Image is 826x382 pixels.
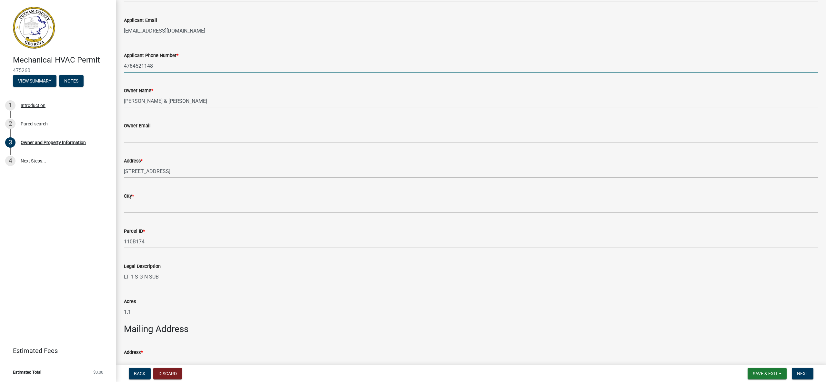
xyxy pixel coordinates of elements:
[748,368,787,379] button: Save & Exit
[5,137,15,148] div: 3
[13,7,55,49] img: Putnam County, Georgia
[153,368,182,379] button: Discard
[13,370,41,374] span: Estimated Total
[13,55,111,65] h4: Mechanical HVAC Permit
[13,67,103,73] span: 475260
[124,350,143,355] label: Address
[792,368,813,379] button: Next
[134,371,146,376] span: Back
[124,264,161,269] label: Legal Description
[5,119,15,129] div: 2
[124,324,818,335] h3: Mailing Address
[5,100,15,111] div: 1
[59,75,84,87] button: Notes
[124,124,151,128] label: Owner Email
[124,159,143,163] label: Address
[124,54,178,58] label: Applicant Phone Number
[13,79,56,84] wm-modal-confirm: Summary
[124,18,157,23] label: Applicant Email
[129,368,151,379] button: Back
[21,122,48,126] div: Parcel search
[5,344,106,357] a: Estimated Fees
[13,75,56,87] button: View Summary
[93,370,103,374] span: $0.00
[21,103,45,108] div: Introduction
[21,140,86,145] div: Owner and Property Information
[5,156,15,166] div: 4
[124,299,136,304] label: Acres
[797,371,808,376] span: Next
[124,89,153,93] label: Owner Name
[753,371,778,376] span: Save & Exit
[124,194,134,199] label: City
[124,229,145,234] label: Parcel ID
[59,79,84,84] wm-modal-confirm: Notes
